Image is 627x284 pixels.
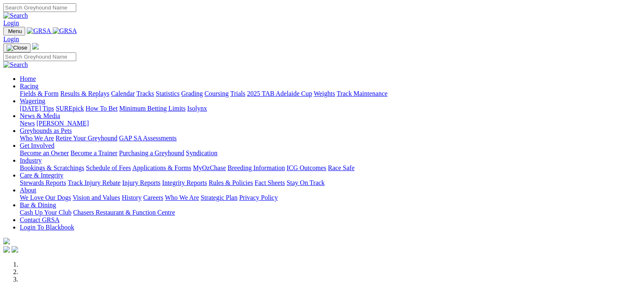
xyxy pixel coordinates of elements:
[204,90,229,97] a: Coursing
[230,90,245,97] a: Trials
[20,135,54,142] a: Who We Are
[56,105,84,112] a: SUREpick
[53,27,77,35] img: GRSA
[3,3,76,12] input: Search
[20,75,36,82] a: Home
[132,164,191,171] a: Applications & Forms
[27,27,51,35] img: GRSA
[20,120,624,127] div: News & Media
[20,135,624,142] div: Greyhounds as Pets
[20,90,59,97] a: Fields & Form
[286,164,326,171] a: ICG Outcomes
[20,120,35,127] a: News
[20,179,624,187] div: Care & Integrity
[20,127,72,134] a: Greyhounds as Pets
[73,194,120,201] a: Vision and Values
[60,90,109,97] a: Results & Replays
[20,164,84,171] a: Bookings & Scratchings
[187,105,207,112] a: Isolynx
[186,149,217,156] a: Syndication
[20,149,624,157] div: Get Involved
[3,12,28,19] img: Search
[20,105,54,112] a: [DATE] Tips
[7,45,27,51] img: Close
[20,179,66,186] a: Stewards Reports
[20,157,42,164] a: Industry
[111,90,135,97] a: Calendar
[136,90,154,97] a: Tracks
[337,90,387,97] a: Track Maintenance
[56,135,117,142] a: Retire Your Greyhound
[36,120,89,127] a: [PERSON_NAME]
[20,149,69,156] a: Become an Owner
[3,19,19,26] a: Login
[20,97,45,104] a: Wagering
[20,83,38,90] a: Racing
[86,105,118,112] a: How To Bet
[70,149,117,156] a: Become a Trainer
[201,194,237,201] a: Strategic Plan
[119,135,177,142] a: GAP SA Assessments
[20,90,624,97] div: Racing
[86,164,131,171] a: Schedule of Fees
[156,90,180,97] a: Statistics
[12,246,18,253] img: twitter.svg
[143,194,163,201] a: Careers
[122,194,141,201] a: History
[20,105,624,112] div: Wagering
[162,179,207,186] a: Integrity Reports
[3,246,10,253] img: facebook.svg
[20,209,71,216] a: Cash Up Your Club
[328,164,354,171] a: Race Safe
[286,179,324,186] a: Stay On Track
[8,28,22,34] span: Menu
[119,149,184,156] a: Purchasing a Greyhound
[20,187,36,194] a: About
[20,142,54,149] a: Get Involved
[20,216,59,223] a: Contact GRSA
[228,164,285,171] a: Breeding Information
[20,172,63,179] a: Care & Integrity
[3,238,10,244] img: logo-grsa-white.png
[3,27,25,35] button: Toggle navigation
[20,112,60,119] a: News & Media
[20,224,74,231] a: Login To Blackbook
[20,201,56,208] a: Bar & Dining
[122,179,160,186] a: Injury Reports
[3,61,28,69] img: Search
[119,105,186,112] a: Minimum Betting Limits
[193,164,226,171] a: MyOzChase
[314,90,335,97] a: Weights
[3,35,19,43] a: Login
[20,194,624,201] div: About
[68,179,120,186] a: Track Injury Rebate
[239,194,278,201] a: Privacy Policy
[181,90,203,97] a: Grading
[209,179,253,186] a: Rules & Policies
[255,179,285,186] a: Fact Sheets
[3,52,76,61] input: Search
[20,209,624,216] div: Bar & Dining
[247,90,312,97] a: 2025 TAB Adelaide Cup
[20,164,624,172] div: Industry
[3,43,31,52] button: Toggle navigation
[165,194,199,201] a: Who We Are
[32,43,39,50] img: logo-grsa-white.png
[73,209,175,216] a: Chasers Restaurant & Function Centre
[20,194,71,201] a: We Love Our Dogs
